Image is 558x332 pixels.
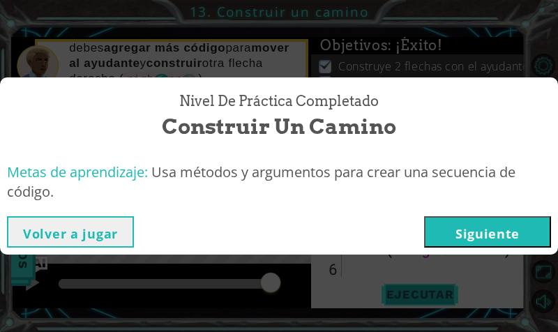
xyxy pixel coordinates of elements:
[7,163,515,202] span: Usa métodos y argumentos para crear una secuencia de código.
[7,163,148,181] span: Metas de aprendizaje:
[424,216,551,248] button: Siguiente
[7,216,134,248] button: Volver a jugar
[179,91,379,112] span: Nivel de práctica Completado
[162,112,396,142] span: Construir un camino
